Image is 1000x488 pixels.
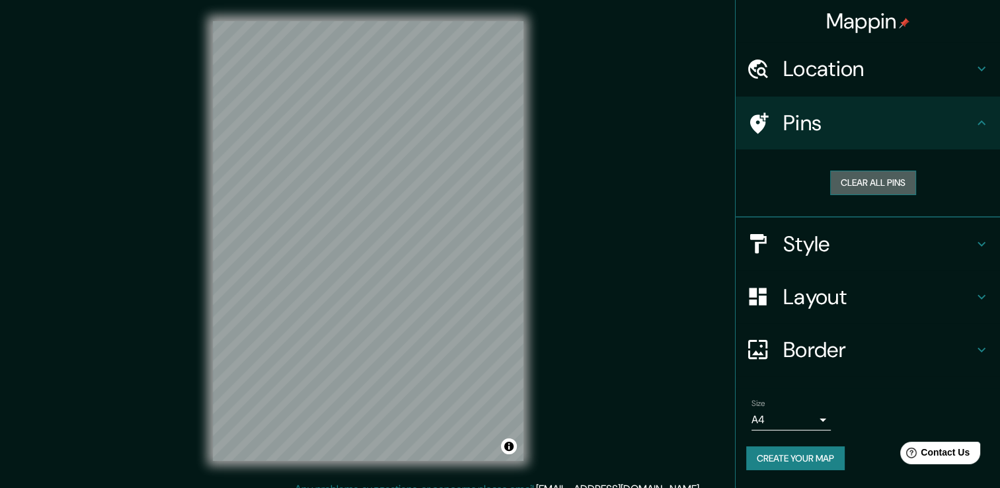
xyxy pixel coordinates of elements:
canvas: Map [213,21,523,461]
h4: Pins [783,110,974,136]
button: Create your map [746,446,845,471]
div: Pins [736,97,1000,149]
h4: Mappin [826,8,910,34]
div: Layout [736,270,1000,323]
h4: Layout [783,284,974,310]
div: Style [736,218,1000,270]
button: Toggle attribution [501,438,517,454]
label: Size [751,397,765,409]
h4: Location [783,56,974,82]
h4: Style [783,231,974,257]
div: Border [736,323,1000,376]
button: Clear all pins [830,171,916,195]
div: Location [736,42,1000,95]
div: A4 [751,409,831,430]
img: pin-icon.png [899,18,909,28]
h4: Border [783,337,974,363]
iframe: Help widget launcher [882,436,985,473]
